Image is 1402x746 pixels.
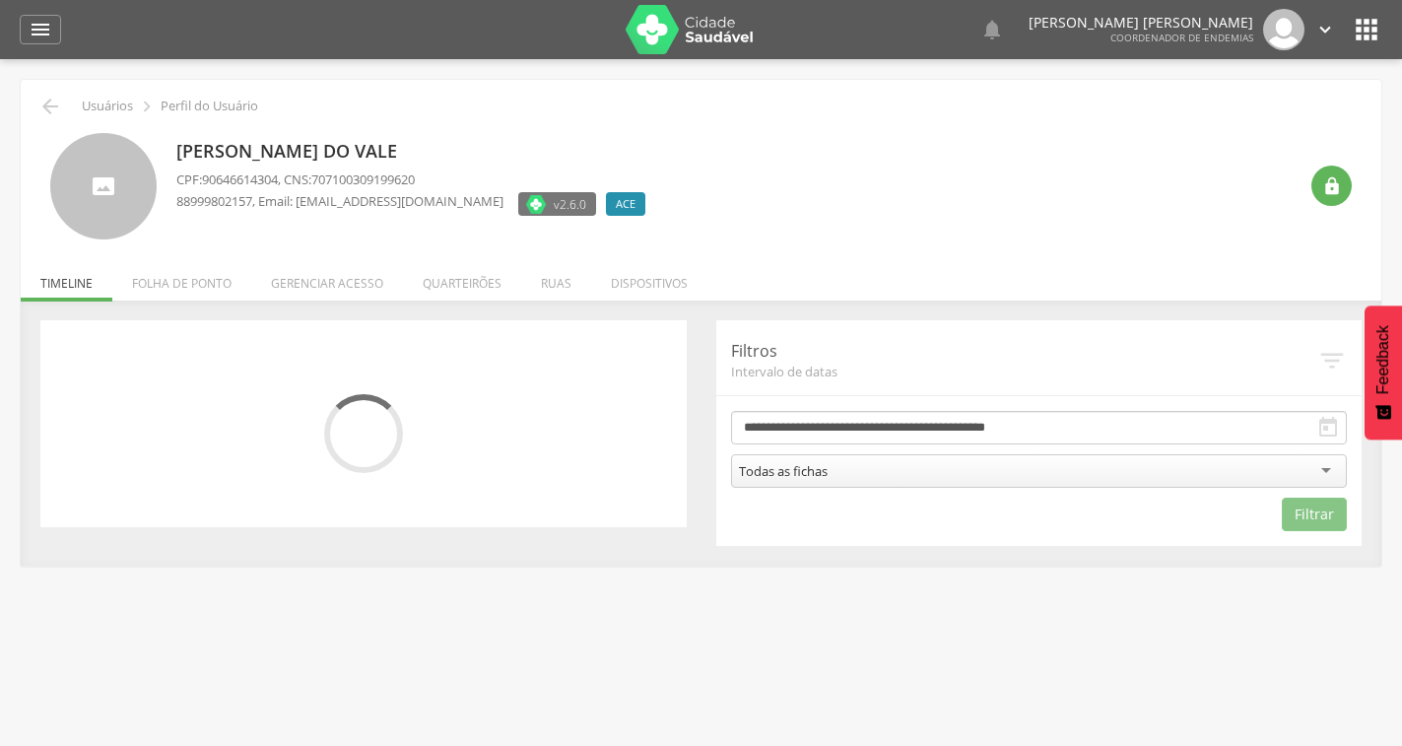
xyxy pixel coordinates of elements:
[202,170,278,188] span: 90646614304
[82,99,133,114] p: Usuários
[136,96,158,117] i: 
[1351,14,1382,45] i: 
[731,363,1318,380] span: Intervalo de datas
[521,255,591,302] li: Ruas
[176,192,252,210] span: 88999802157
[176,139,655,165] p: [PERSON_NAME] do Vale
[1365,305,1402,440] button: Feedback - Mostrar pesquisa
[1322,176,1342,196] i: 
[591,255,707,302] li: Dispositivos
[176,192,503,211] p: , Email: [EMAIL_ADDRESS][DOMAIN_NAME]
[29,18,52,41] i: 
[1374,325,1392,394] span: Feedback
[616,196,635,212] span: ACE
[1314,9,1336,50] a: 
[38,95,62,118] i: Voltar
[161,99,258,114] p: Perfil do Usuário
[251,255,403,302] li: Gerenciar acesso
[731,340,1318,363] p: Filtros
[176,170,655,189] p: CPF: , CNS:
[311,170,415,188] span: 707100309199620
[518,192,596,216] label: Versão do aplicativo
[980,9,1004,50] a: 
[1110,31,1253,44] span: Coordenador de Endemias
[20,15,61,44] a: 
[739,462,828,480] div: Todas as fichas
[980,18,1004,41] i: 
[403,255,521,302] li: Quarteirões
[1029,16,1253,30] p: [PERSON_NAME] [PERSON_NAME]
[112,255,251,302] li: Folha de ponto
[1311,166,1352,206] div: Resetar senha
[554,194,586,214] span: v2.6.0
[1282,498,1347,531] button: Filtrar
[1317,346,1347,375] i: 
[1314,19,1336,40] i: 
[1316,416,1340,440] i: 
